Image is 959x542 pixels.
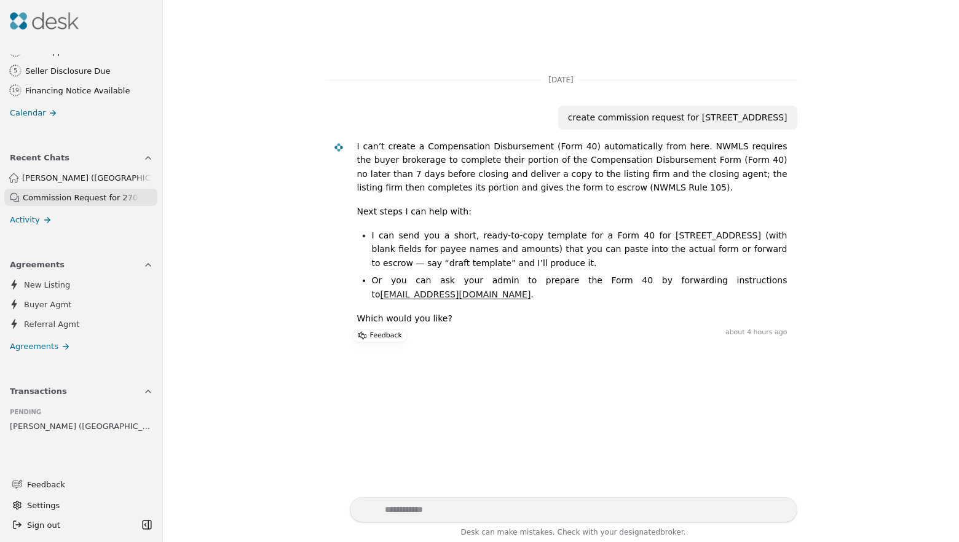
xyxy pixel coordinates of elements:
time: about 4 hours ago [725,328,787,338]
textarea: Write your prompt here [350,497,797,522]
span: Agreements [10,258,65,271]
span: Activity [10,213,40,226]
span: Sign out [27,519,60,532]
div: Financing Notice Available [25,84,152,97]
span: [DATE] [543,74,578,86]
div: Pending [10,407,153,417]
span: Calendar [10,106,45,119]
span: Referral Agmt [24,318,79,331]
div: Desk can make mistakes. Check with your broker. [350,526,797,542]
span: Feedback [27,478,146,491]
span: New Listing [24,278,70,291]
a: Agreements [2,337,160,355]
div: Commission Request for 2705 47th [23,191,140,204]
button: Transactions [2,380,160,403]
div: create commission request for [STREET_ADDRESS] [568,111,787,125]
span: Buyer Agmt [24,298,71,311]
img: Desk [10,12,79,29]
div: 5 [14,66,17,76]
span: Recent Chats [10,151,69,164]
p: Which would you like? [357,312,787,326]
span: Agreements [10,340,58,353]
span: Transactions [10,385,67,398]
p: Feedback [370,330,402,342]
li: Or you can ask your admin to prepare the Form 40 by forwarding instructions to . [372,273,787,301]
button: Sign out [7,515,138,535]
span: Settings [27,499,60,512]
a: [PERSON_NAME] ([GEOGRAPHIC_DATA]) [4,169,157,186]
a: 19Financing Notice Available [2,82,157,99]
span: [PERSON_NAME] ([GEOGRAPHIC_DATA]) [22,171,152,184]
p: Next steps I can help with: [357,205,787,219]
span: [PERSON_NAME] ([GEOGRAPHIC_DATA]) [10,420,153,433]
div: Seller Disclosure Due [25,65,152,77]
div: 19 [12,86,18,95]
button: Recent Chats [2,146,160,169]
button: Feedback [5,473,153,495]
p: I can’t create a Compensation Disbursement (Form 40) automatically from here. NWMLS requires the ... [357,139,787,195]
img: Desk [333,142,344,152]
a: Activity [2,211,160,229]
span: designated [619,528,660,536]
a: Calendar [2,104,160,122]
li: I can send you a short, ready-to-copy template for a Form 40 for [STREET_ADDRESS] (with blank fie... [372,229,787,270]
button: Settings [7,495,156,515]
button: Agreements [2,253,160,276]
a: 5Seller Disclosure Due [2,62,157,79]
a: Commission Request for 2705 47th [4,189,157,206]
a: [EMAIL_ADDRESS][DOMAIN_NAME] [381,289,531,299]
